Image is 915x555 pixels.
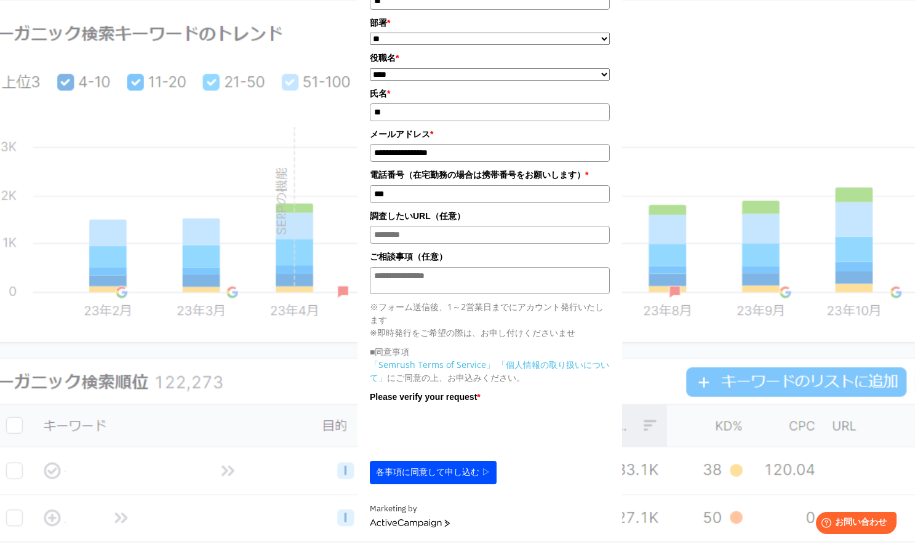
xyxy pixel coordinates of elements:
label: 調査したいURL（任意） [370,209,610,223]
label: メールアドレス [370,127,610,141]
label: 部署 [370,16,610,30]
iframe: Help widget launcher [805,507,901,541]
label: 氏名 [370,87,610,100]
label: ご相談事項（任意） [370,250,610,263]
button: 各事項に同意して申し込む ▷ [370,461,497,484]
p: ■同意事項 [370,345,610,358]
a: 「個人情報の取り扱いについて」 [370,359,609,383]
label: 電話番号（在宅勤務の場合は携帯番号をお願いします） [370,168,610,182]
label: Please verify your request [370,390,610,404]
p: にご同意の上、お申込みください。 [370,358,610,384]
iframe: reCAPTCHA [370,407,557,455]
p: ※フォーム送信後、1～2営業日までにアカウント発行いたします ※即時発行をご希望の際は、お申し付けくださいませ [370,300,610,339]
a: 「Semrush Terms of Service」 [370,359,495,370]
label: 役職名 [370,51,610,65]
div: Marketing by [370,503,610,516]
